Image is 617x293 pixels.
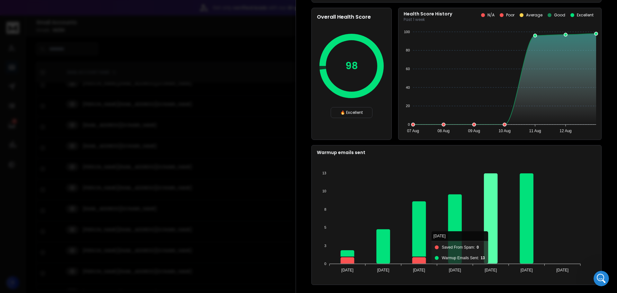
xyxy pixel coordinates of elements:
[577,13,594,18] p: Excellent
[322,171,326,175] tspan: 13
[407,129,419,133] tspan: 07 Aug
[438,129,450,133] tspan: 08 Aug
[324,244,326,248] tspan: 3
[9,142,119,160] div: Optimizing Warmup Settings in ReachInbox
[554,13,565,18] p: Good
[13,57,116,78] p: How can we assist you [DATE]?
[324,262,326,266] tspan: 0
[406,86,410,89] tspan: 40
[324,207,326,211] tspan: 8
[9,126,119,139] button: Search for help
[102,217,112,221] span: Help
[14,217,29,221] span: Home
[526,13,542,18] p: Average
[559,129,571,133] tspan: 12 Aug
[521,268,533,272] tspan: [DATE]
[13,182,108,195] div: Discovering ReachInbox: A Guide to Its Purpose and Functionality
[324,225,326,229] tspan: 5
[13,46,116,57] p: Hi [PERSON_NAME]
[468,129,480,133] tspan: 09 Aug
[331,107,372,118] div: 🔥 Excellent
[406,48,410,52] tspan: 80
[506,13,514,18] p: Poor
[406,67,410,71] tspan: 60
[529,129,541,133] tspan: 11 Aug
[29,108,66,115] div: [PERSON_NAME]
[485,268,497,272] tspan: [DATE]
[53,217,76,221] span: Messages
[89,10,102,23] img: Profile image for Lakshita
[556,268,568,272] tspan: [DATE]
[13,13,64,22] img: logo
[404,17,452,22] p: Past 1 week
[404,30,410,34] tspan: 100
[498,129,510,133] tspan: 10 Aug
[404,11,452,17] p: Health Score History
[487,13,495,18] p: N/A
[13,92,115,99] div: Recent message
[86,201,129,226] button: Help
[322,189,326,193] tspan: 10
[76,10,89,23] img: Profile image for Rohan
[43,201,85,226] button: Messages
[449,268,461,272] tspan: [DATE]
[408,123,410,126] tspan: 0
[6,87,122,120] div: Recent messageProfile image for RajHi [PERSON_NAME], Got it, 33 emails per account fits well with...
[406,104,410,108] tspan: 20
[101,10,114,23] img: Profile image for Raj
[7,96,122,120] div: Profile image for RajHi [PERSON_NAME], Got it, 33 emails per account fits well within our deliver...
[317,149,596,156] p: Warmup emails sent
[345,60,358,72] p: 98
[13,163,108,177] div: Navigating Advanced Campaign Options in ReachInbox
[9,160,119,179] div: Navigating Advanced Campaign Options in ReachInbox
[594,271,609,286] iframe: Intercom live chat
[341,268,353,272] tspan: [DATE]
[67,108,88,115] div: • 13h ago
[377,268,389,272] tspan: [DATE]
[13,102,26,114] img: Profile image for Raj
[317,13,386,21] h2: Overall Health Score
[9,179,119,198] div: Discovering ReachInbox: A Guide to Its Purpose and Functionality
[13,144,108,158] div: Optimizing Warmup Settings in ReachInbox
[13,130,52,136] span: Search for help
[413,268,425,272] tspan: [DATE]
